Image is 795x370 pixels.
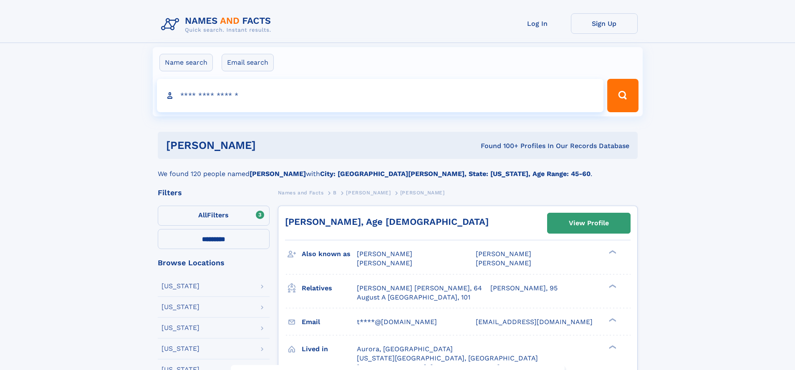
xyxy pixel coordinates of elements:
[476,318,593,326] span: [EMAIL_ADDRESS][DOMAIN_NAME]
[607,344,617,350] div: ❯
[400,190,445,196] span: [PERSON_NAME]
[357,354,538,362] span: [US_STATE][GEOGRAPHIC_DATA], [GEOGRAPHIC_DATA]
[166,140,368,151] h1: [PERSON_NAME]
[158,259,270,267] div: Browse Locations
[157,79,604,112] input: search input
[302,281,357,295] h3: Relatives
[607,283,617,289] div: ❯
[198,211,207,219] span: All
[548,213,630,233] a: View Profile
[222,54,274,71] label: Email search
[158,206,270,226] label: Filters
[333,187,337,198] a: B
[162,283,199,289] div: [US_STATE]
[285,216,489,227] a: [PERSON_NAME], Age [DEMOGRAPHIC_DATA]
[607,249,617,255] div: ❯
[162,304,199,310] div: [US_STATE]
[346,190,391,196] span: [PERSON_NAME]
[250,170,306,178] b: [PERSON_NAME]
[357,345,453,353] span: Aurora, [GEOGRAPHIC_DATA]
[368,141,629,151] div: Found 100+ Profiles In Our Records Database
[320,170,591,178] b: City: [GEOGRAPHIC_DATA][PERSON_NAME], State: [US_STATE], Age Range: 45-60
[504,13,571,34] a: Log In
[278,187,324,198] a: Names and Facts
[476,259,531,267] span: [PERSON_NAME]
[357,250,412,258] span: [PERSON_NAME]
[607,79,638,112] button: Search Button
[162,325,199,331] div: [US_STATE]
[162,345,199,352] div: [US_STATE]
[476,250,531,258] span: [PERSON_NAME]
[158,13,278,36] img: Logo Names and Facts
[346,187,391,198] a: [PERSON_NAME]
[357,284,482,293] a: [PERSON_NAME] [PERSON_NAME], 64
[490,284,558,293] a: [PERSON_NAME], 95
[302,315,357,329] h3: Email
[158,189,270,196] div: Filters
[571,13,638,34] a: Sign Up
[302,342,357,356] h3: Lived in
[159,54,213,71] label: Name search
[302,247,357,261] h3: Also known as
[607,317,617,322] div: ❯
[357,259,412,267] span: [PERSON_NAME]
[333,190,337,196] span: B
[569,214,609,233] div: View Profile
[158,159,638,179] div: We found 120 people named with .
[357,293,470,302] a: August A [GEOGRAPHIC_DATA], 101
